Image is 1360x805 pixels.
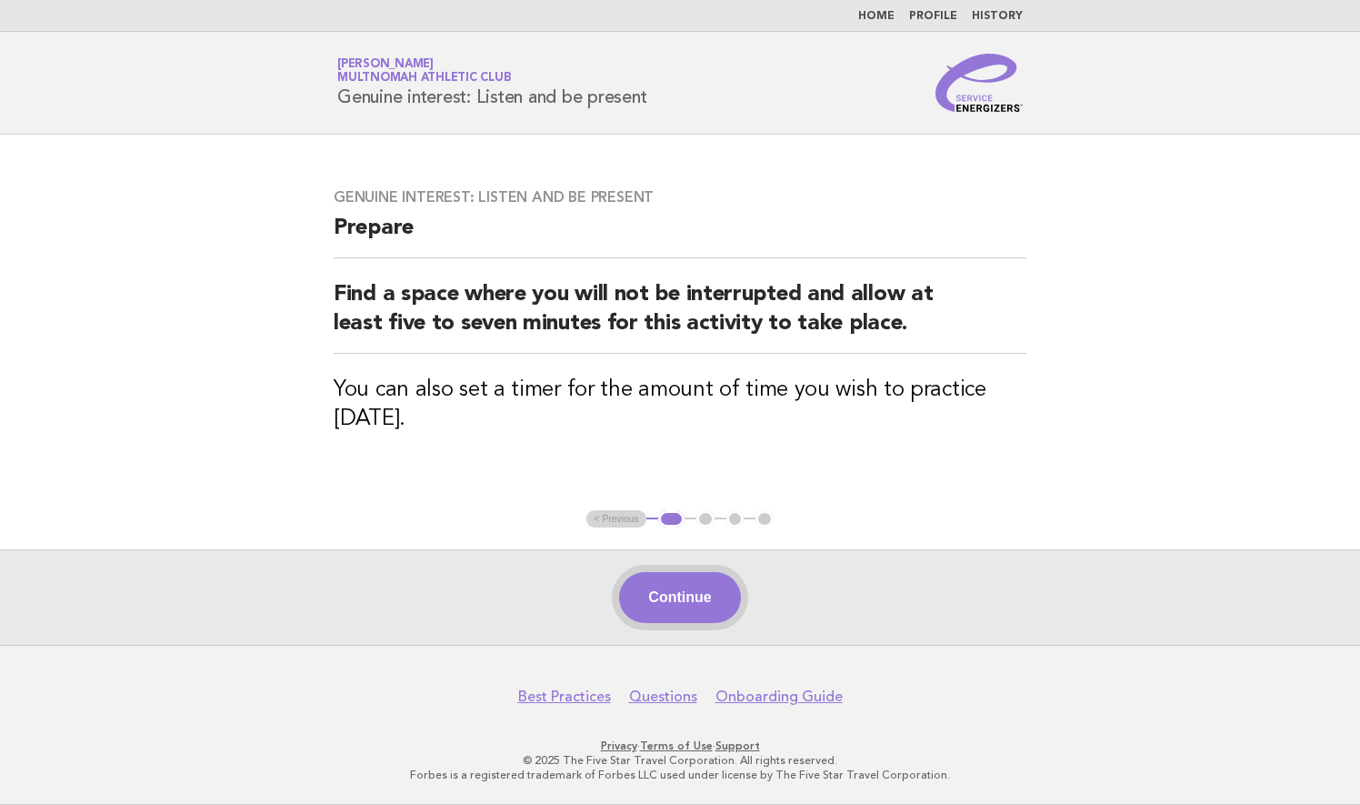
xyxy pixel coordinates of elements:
[124,768,1236,782] p: Forbes is a registered trademark of Forbes LLC used under license by The Five Star Travel Corpora...
[124,739,1236,753] p: · ·
[124,753,1236,768] p: © 2025 The Five Star Travel Corporation. All rights reserved.
[337,58,511,84] a: [PERSON_NAME]Multnomah Athletic Club
[518,688,611,706] a: Best Practices
[658,510,685,528] button: 1
[972,11,1023,22] a: History
[715,688,843,706] a: Onboarding Guide
[334,376,1026,434] h3: You can also set a timer for the amount of time you wish to practice [DATE].
[601,740,637,752] a: Privacy
[640,740,713,752] a: Terms of Use
[935,54,1023,112] img: Service Energizers
[858,11,895,22] a: Home
[629,688,697,706] a: Questions
[619,572,740,623] button: Continue
[909,11,957,22] a: Profile
[337,59,646,106] h1: Genuine interest: Listen and be present
[334,188,1026,206] h3: Genuine interest: Listen and be present
[715,740,760,752] a: Support
[337,73,511,85] span: Multnomah Athletic Club
[334,280,1026,354] h2: Find a space where you will not be interrupted and allow at least five to seven minutes for this ...
[334,214,1026,258] h2: Prepare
